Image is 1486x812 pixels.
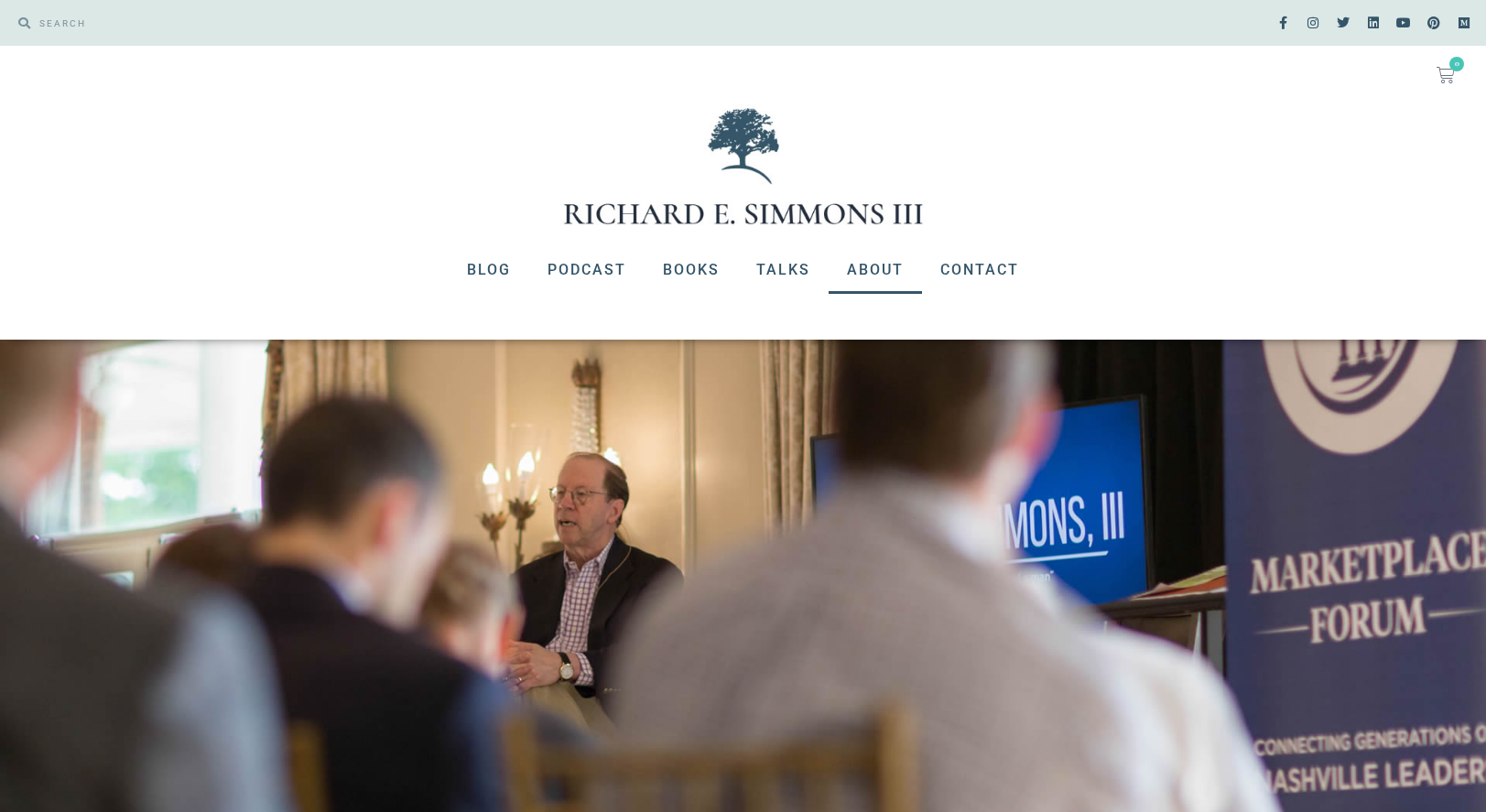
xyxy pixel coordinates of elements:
a: Books [645,246,738,294]
a: Podcast [529,246,645,294]
a: About [829,246,922,294]
a: 0 [1415,55,1477,95]
span: 0 [1449,57,1464,71]
a: Contact [922,246,1037,294]
a: Talks [738,246,829,294]
input: SEARCH [30,9,734,37]
a: Blog [449,246,529,294]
